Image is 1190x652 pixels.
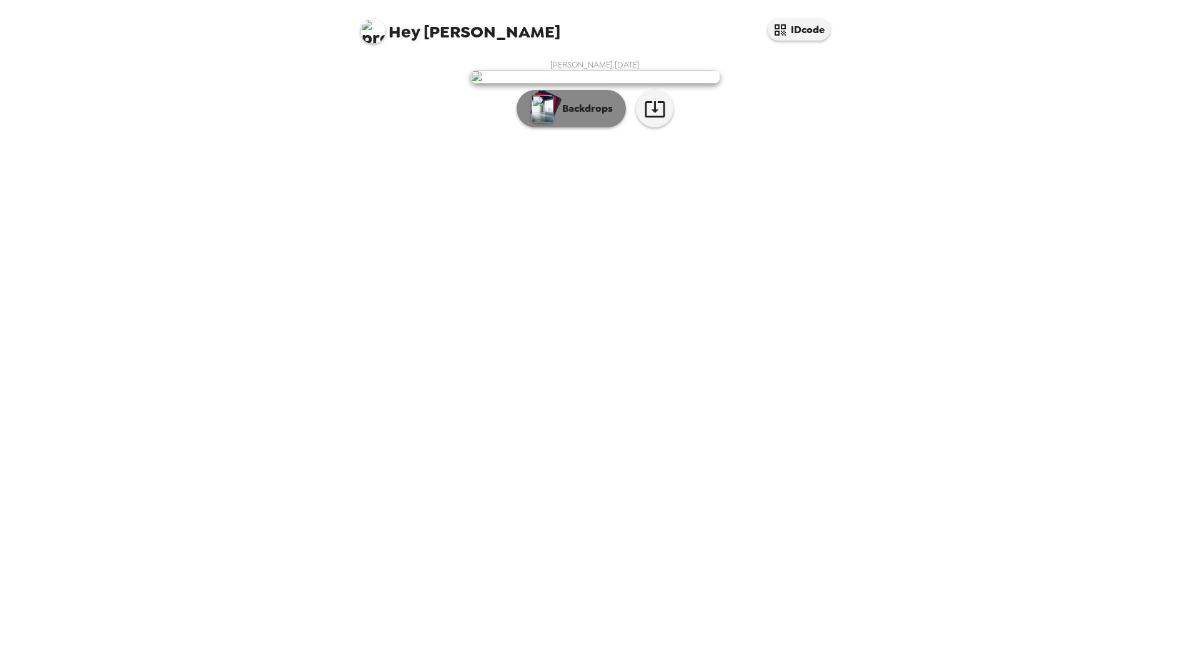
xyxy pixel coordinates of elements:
[360,19,385,44] img: profile pic
[389,21,420,43] span: Hey
[517,90,626,127] button: Backdrops
[360,12,560,41] span: [PERSON_NAME]
[550,59,640,70] span: [PERSON_NAME] , [DATE]
[768,19,830,41] button: IDcode
[556,101,613,116] p: Backdrops
[470,70,720,84] img: user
